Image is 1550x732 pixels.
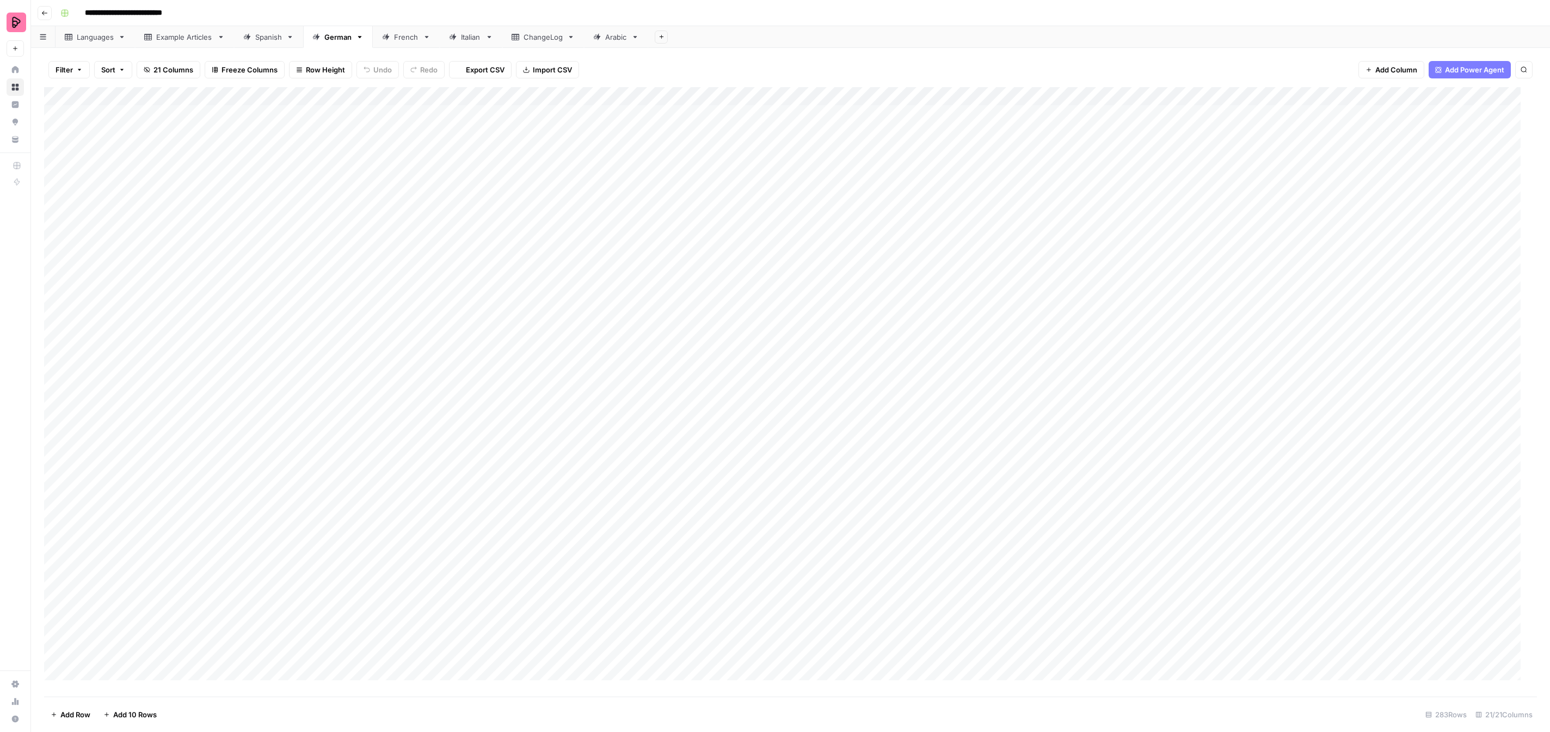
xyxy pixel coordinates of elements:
button: Filter [48,61,90,78]
span: Add Power Agent [1445,64,1504,75]
button: Undo [356,61,399,78]
div: Example Articles [156,32,213,42]
span: Export CSV [466,64,505,75]
button: Row Height [289,61,352,78]
div: 283 Rows [1421,706,1471,723]
div: ChangeLog [524,32,563,42]
a: Usage [7,693,24,710]
button: Add Column [1358,61,1424,78]
div: Arabic [605,32,627,42]
span: Import CSV [533,64,572,75]
button: Redo [403,61,445,78]
span: Add Row [60,709,90,720]
a: Opportunities [7,113,24,131]
button: Add Row [44,706,97,723]
a: German [303,26,373,48]
span: Add 10 Rows [113,709,157,720]
span: Redo [420,64,438,75]
a: Spanish [234,26,303,48]
div: German [324,32,352,42]
button: Import CSV [516,61,579,78]
div: Spanish [255,32,282,42]
a: Settings [7,675,24,693]
button: Help + Support [7,710,24,728]
span: Add Column [1375,64,1417,75]
div: Italian [461,32,481,42]
span: Filter [56,64,73,75]
div: French [394,32,419,42]
a: Languages [56,26,135,48]
div: Languages [77,32,114,42]
button: Export CSV [449,61,512,78]
span: Row Height [306,64,345,75]
a: Italian [440,26,502,48]
span: Sort [101,64,115,75]
button: 21 Columns [137,61,200,78]
span: Freeze Columns [222,64,278,75]
a: French [373,26,440,48]
a: Insights [7,96,24,113]
button: Add Power Agent [1429,61,1511,78]
button: Freeze Columns [205,61,285,78]
span: 21 Columns [153,64,193,75]
div: 21/21 Columns [1471,706,1537,723]
button: Workspace: Preply [7,9,24,36]
span: Undo [373,64,392,75]
a: ChangeLog [502,26,584,48]
a: Example Articles [135,26,234,48]
button: Add 10 Rows [97,706,163,723]
button: Sort [94,61,132,78]
a: Home [7,61,24,78]
img: Preply Logo [7,13,26,32]
a: Your Data [7,131,24,148]
a: Arabic [584,26,648,48]
a: Browse [7,78,24,96]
